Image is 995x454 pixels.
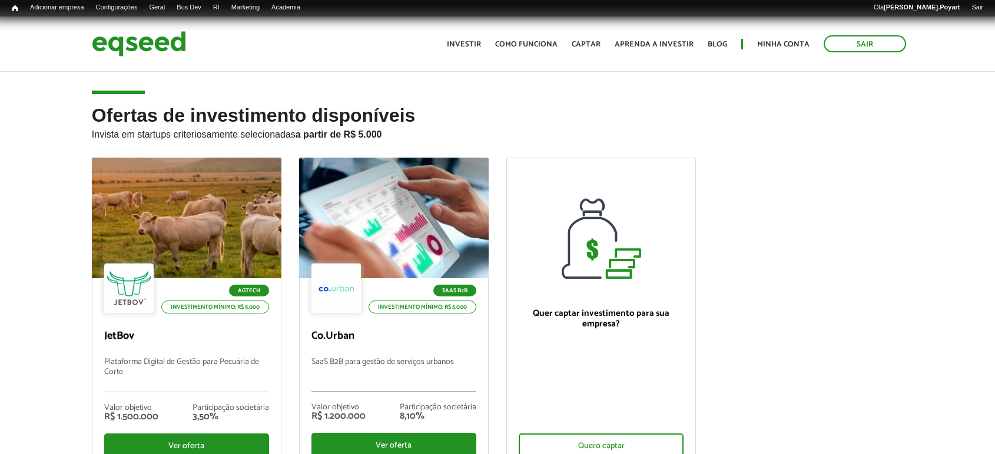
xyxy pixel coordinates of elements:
[229,285,269,296] p: Agtech
[161,301,269,313] p: Investimento mínimo: R$ 5.000
[24,3,90,12] a: Adicionar empresa
[225,3,266,12] a: Marketing
[104,404,158,412] div: Valor objetivo
[92,105,903,158] h2: Ofertas de investimento disponíveis
[966,3,989,12] a: Sair
[207,3,225,12] a: RI
[615,41,694,48] a: Aprenda a investir
[757,41,810,48] a: Minha conta
[447,41,481,48] a: Investir
[104,358,269,392] p: Plataforma Digital de Gestão para Pecuária de Corte
[311,330,476,343] p: Co.Urban
[572,41,601,48] a: Captar
[92,28,186,59] img: EqSeed
[296,129,382,139] strong: a partir de R$ 5.000
[708,41,727,48] a: Blog
[92,126,903,140] p: Invista em startups criteriosamente selecionadas
[400,412,476,421] div: 8,10%
[143,3,171,12] a: Geral
[266,3,306,12] a: Academia
[400,403,476,412] div: Participação societária
[311,412,366,421] div: R$ 1.200.000
[12,4,18,12] span: Início
[193,412,269,422] div: 3,50%
[824,35,906,52] a: Sair
[519,308,684,329] p: Quer captar investimento para sua empresa?
[104,412,158,422] div: R$ 1.500.000
[193,404,269,412] div: Participação societária
[311,358,476,392] p: SaaS B2B para gestão de serviços urbanos
[369,301,476,313] p: Investimento mínimo: R$ 5.000
[433,285,476,296] p: SaaS B2B
[868,3,966,12] a: Olá[PERSON_NAME].Poyart
[104,330,269,343] p: JetBov
[495,41,558,48] a: Como funciona
[171,3,207,12] a: Bus Dev
[6,3,24,14] a: Início
[311,403,366,412] div: Valor objetivo
[90,3,144,12] a: Configurações
[884,4,960,11] strong: [PERSON_NAME].Poyart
